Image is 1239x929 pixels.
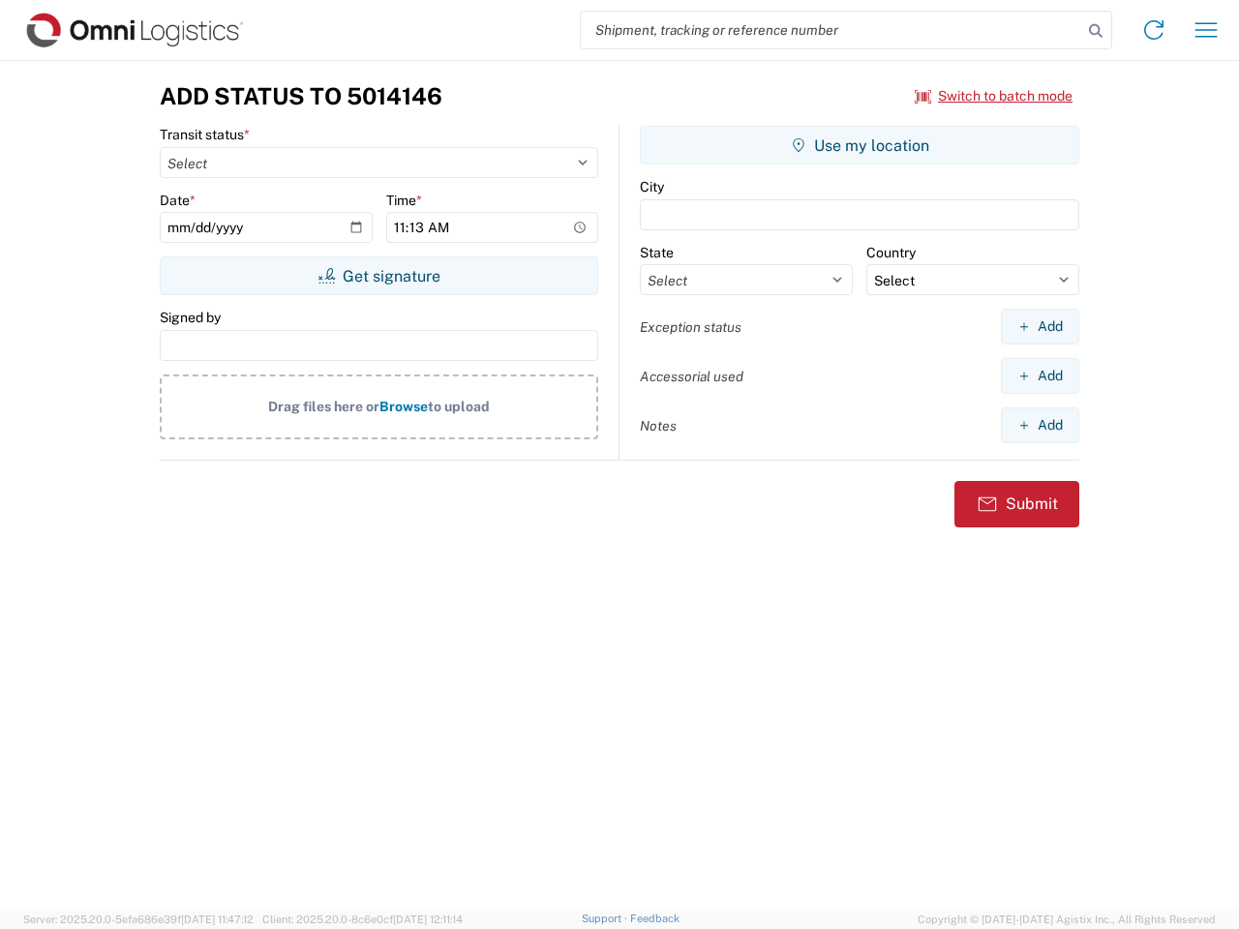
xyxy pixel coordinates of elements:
span: Client: 2025.20.0-8c6e0cf [262,914,463,925]
span: Browse [379,399,428,414]
span: [DATE] 12:11:14 [393,914,463,925]
span: Copyright © [DATE]-[DATE] Agistix Inc., All Rights Reserved [918,911,1216,928]
label: Notes [640,417,677,435]
button: Submit [954,481,1079,527]
label: Date [160,192,196,209]
label: Transit status [160,126,250,143]
label: Exception status [640,318,741,336]
h3: Add Status to 5014146 [160,82,442,110]
button: Add [1001,309,1079,345]
a: Support [582,913,630,924]
button: Use my location [640,126,1079,165]
label: State [640,244,674,261]
label: Accessorial used [640,368,743,385]
input: Shipment, tracking or reference number [581,12,1082,48]
button: Add [1001,358,1079,394]
label: City [640,178,664,195]
span: [DATE] 11:47:12 [181,914,254,925]
label: Country [866,244,916,261]
button: Get signature [160,256,598,295]
span: Drag files here or [268,399,379,414]
button: Add [1001,407,1079,443]
button: Switch to batch mode [915,80,1073,112]
label: Time [386,192,422,209]
span: to upload [428,399,490,414]
a: Feedback [630,913,680,924]
span: Server: 2025.20.0-5efa686e39f [23,914,254,925]
label: Signed by [160,309,221,326]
